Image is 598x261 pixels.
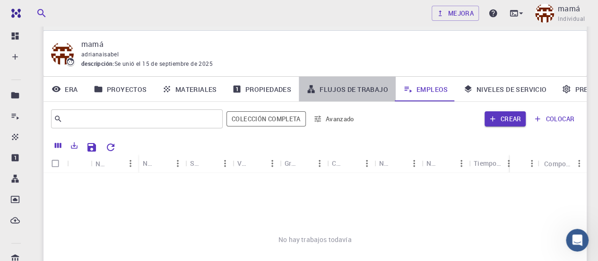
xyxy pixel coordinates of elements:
[297,156,312,171] button: Clasificar
[217,156,233,171] button: Menú
[233,154,280,172] div: Versión de la aplicación
[155,156,170,171] button: Clasificar
[477,85,547,94] font: Niveles de servicio
[485,111,526,126] button: Crear
[374,154,422,172] div: Nodos
[327,154,374,172] div: Cola
[326,115,354,123] font: Avanzado
[344,156,359,171] button: Clasificar
[67,154,91,173] div: Icono
[101,138,120,157] button: Restablecer la configuración del explorador
[170,156,185,171] button: Menú
[546,115,574,123] font: colocar
[226,111,306,126] span: Filtrar por toda la biblioteca, incluidos los conjuntos (carpetas)
[422,154,469,172] div: Núcleos
[439,156,454,171] button: Clasificar
[123,156,138,171] button: Menú
[558,3,580,14] font: mamá
[108,156,123,171] button: Clasificar
[285,159,303,168] font: Grupo
[407,156,422,171] button: Menú
[81,60,113,67] font: descripción
[280,154,327,172] div: Grupo
[185,154,233,172] div: Solicitud
[8,9,21,18] img: logo
[226,111,306,126] button: Colección completa
[113,60,114,67] font: :
[448,9,474,18] font: Mejora
[232,115,301,123] font: Colección completa
[454,156,469,171] button: Menú
[539,154,587,173] div: Comportamiento
[332,159,346,168] font: Cola
[250,156,265,171] button: Clasificar
[50,138,66,153] button: Columnas
[114,60,213,67] font: Se unió el 15 de septiembre de 2025
[510,154,539,173] div: Estado
[359,156,374,171] button: Menú
[278,235,351,244] font: No hay trabajos todavía
[19,7,52,15] span: Soporte
[320,85,388,94] font: Flujos de trabajo
[524,156,539,171] button: Menú
[432,6,479,21] a: Mejora
[66,138,82,153] button: Exportar
[529,111,579,126] button: colocar
[202,156,217,171] button: Clasificar
[501,115,521,123] font: Crear
[312,156,327,171] button: Menú
[544,159,596,168] font: Comportamiento
[566,229,589,252] iframe: Chat en vivo de Intercom
[535,4,554,23] img: mamá
[416,85,448,94] font: Empleos
[82,138,101,157] button: Guardar la configuración del explorador
[310,111,359,126] button: Avanzado
[558,15,585,22] font: Individual
[391,156,407,171] button: Clasificar
[65,85,78,94] font: Era
[514,156,529,171] button: Clasificar
[572,156,587,171] button: Menú
[81,50,119,58] font: adrianaisabel
[175,85,217,94] font: Materiales
[501,156,516,171] button: Menú
[81,39,104,49] font: mamá
[138,154,185,172] div: Nombre del flujo de trabajo
[245,85,291,94] font: Propiedades
[143,159,225,168] font: Nombre del flujo de trabajo
[469,154,516,172] div: Tiempo de ejecución
[379,159,399,168] font: Nodos
[265,156,280,171] button: Menú
[91,154,138,173] div: Nombre
[107,85,147,94] font: Proyectos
